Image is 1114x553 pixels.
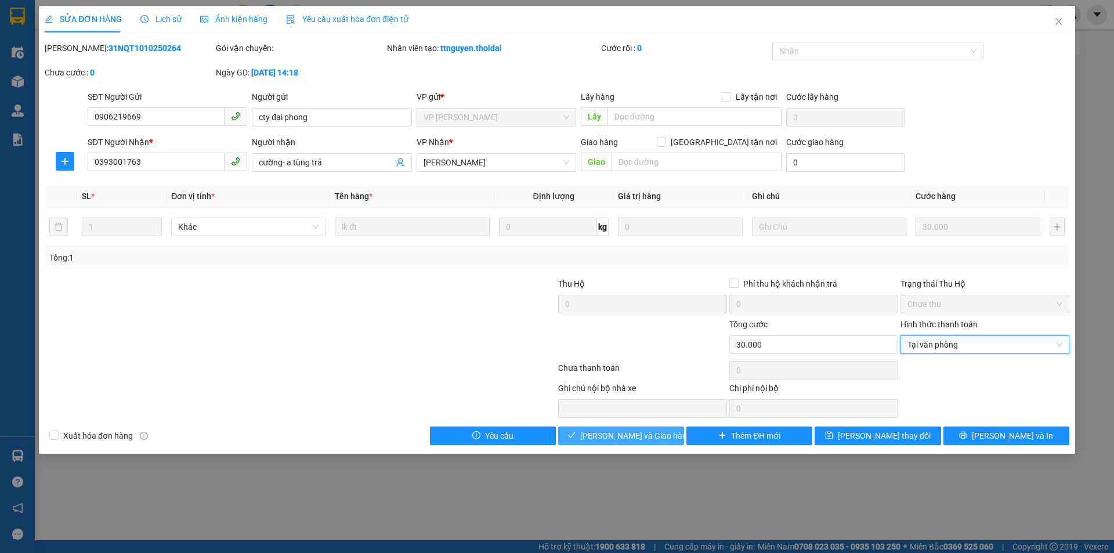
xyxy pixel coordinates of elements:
[417,91,576,103] div: VP gửi
[729,382,898,399] div: Chi phí nội bộ
[108,44,181,53] b: 31NQT1010250264
[1054,17,1064,26] span: close
[567,431,576,440] span: check
[618,191,661,201] span: Giá trị hàng
[597,218,609,236] span: kg
[59,429,138,442] span: Xuất hóa đơn hàng
[581,92,614,102] span: Lấy hàng
[251,68,298,77] b: [DATE] 14:18
[1050,218,1065,236] button: plus
[786,108,905,126] input: Cước lấy hàng
[45,42,214,55] div: [PERSON_NAME]:
[140,432,148,440] span: info-circle
[49,218,68,236] button: delete
[959,431,967,440] span: printer
[533,191,574,201] span: Định lượng
[581,138,618,147] span: Giao hàng
[335,218,489,236] input: VD: Bàn, Ghế
[900,320,978,329] label: Hình thức thanh toán
[907,295,1062,313] span: Chưa thu
[417,138,449,147] span: VP Nhận
[88,91,247,103] div: SĐT Người Gửi
[558,427,684,445] button: check[PERSON_NAME] và Giao hàng
[140,15,182,24] span: Lịch sử
[637,44,642,53] b: 0
[424,154,569,171] span: Lý Nhân
[440,44,502,53] b: ttnguyen.thoidai
[178,218,319,236] span: Khác
[601,42,770,55] div: Cước rồi :
[581,107,607,126] span: Lấy
[943,427,1069,445] button: printer[PERSON_NAME] và In
[916,218,1040,236] input: 0
[825,431,833,440] span: save
[200,15,267,24] span: Ảnh kiện hàng
[82,191,91,201] span: SL
[49,251,430,264] div: Tổng: 1
[972,429,1053,442] span: [PERSON_NAME] và In
[558,279,585,288] span: Thu Hộ
[607,107,782,126] input: Dọc đường
[56,152,74,171] button: plus
[56,157,74,166] span: plus
[786,92,838,102] label: Cước lấy hàng
[140,15,149,23] span: clock-circle
[557,362,728,382] div: Chưa thanh toán
[396,158,405,167] span: user-add
[729,320,768,329] span: Tổng cước
[335,191,372,201] span: Tên hàng
[216,66,385,79] div: Ngày GD:
[747,185,911,208] th: Ghi chú
[718,431,726,440] span: plus
[430,427,556,445] button: exclamation-circleYêu cầu
[88,136,247,149] div: SĐT Người Nhận
[731,429,780,442] span: Thêm ĐH mới
[45,15,122,24] span: SỬA ĐƠN HÀNG
[916,191,956,201] span: Cước hàng
[231,111,240,121] span: phone
[171,191,215,201] span: Đơn vị tính
[618,218,743,236] input: 0
[485,429,513,442] span: Yêu cầu
[752,218,906,236] input: Ghi Chú
[1043,6,1075,38] button: Close
[90,68,95,77] b: 0
[581,153,612,171] span: Giao
[558,382,727,399] div: Ghi chú nội bộ nhà xe
[580,429,692,442] span: [PERSON_NAME] và Giao hàng
[252,136,411,149] div: Người nhận
[45,15,53,23] span: edit
[686,427,812,445] button: plusThêm ĐH mới
[815,427,941,445] button: save[PERSON_NAME] thay đổi
[739,277,842,290] span: Phí thu hộ khách nhận trả
[45,66,214,79] div: Chưa cước :
[252,91,411,103] div: Người gửi
[472,431,480,440] span: exclamation-circle
[286,15,295,24] img: icon
[786,138,844,147] label: Cước giao hàng
[231,157,240,166] span: phone
[216,42,385,55] div: Gói vận chuyển:
[612,153,782,171] input: Dọc đường
[666,136,782,149] span: [GEOGRAPHIC_DATA] tận nơi
[907,336,1062,353] span: Tại văn phòng
[838,429,931,442] span: [PERSON_NAME] thay đổi
[286,15,408,24] span: Yêu cầu xuất hóa đơn điện tử
[387,42,599,55] div: Nhân viên tạo:
[200,15,208,23] span: picture
[424,109,569,126] span: VP Nguyễn Quốc Trị
[900,277,1069,290] div: Trạng thái Thu Hộ
[731,91,782,103] span: Lấy tận nơi
[786,153,905,172] input: Cước giao hàng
